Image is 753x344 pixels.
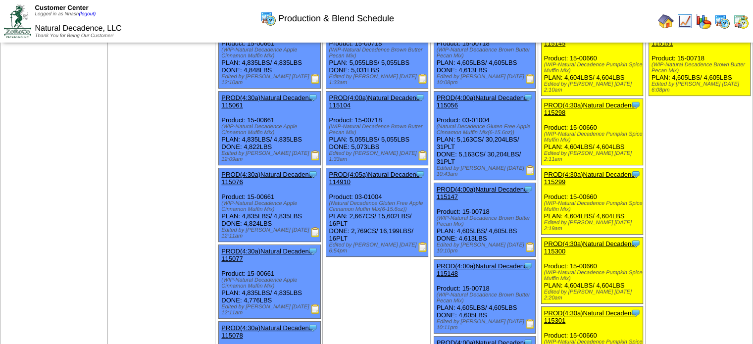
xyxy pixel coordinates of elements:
[35,4,88,11] span: Customer Center
[544,81,643,93] div: Edited by [PERSON_NAME] [DATE] 2:10am
[221,124,320,136] div: (WIP-Natural Decadence Apple Cinnamon Muffin Mix)
[544,101,637,116] a: PROD(4:30a)Natural Decadenc-115298
[219,168,321,242] div: Product: 15-00661 PLAN: 4,835LBS / 4,835LBS DONE: 4,824LBS
[544,150,643,162] div: Edited by [PERSON_NAME] [DATE] 2:11am
[308,93,318,102] img: Tooltip
[544,171,637,186] a: PROD(4:30a)Natural Decadenc-115299
[308,169,318,179] img: Tooltip
[696,13,711,29] img: graph.gif
[434,92,536,180] div: Product: 03-01004 PLAN: 5,163CS / 30,204LBS / 31PLT DONE: 5,163CS / 30,204LBS / 31PLT
[658,13,674,29] img: home.gif
[415,169,425,179] img: Tooltip
[221,200,320,212] div: (WIP-Natural Decadence Apple Cinnamon Muffin Mix)
[418,74,428,84] img: Production Report
[544,240,637,255] a: PROD(4:30a)Natural Decadenc-115300
[308,246,318,256] img: Tooltip
[525,242,535,252] img: Production Report
[631,100,641,110] img: Tooltip
[221,247,314,262] a: PROD(4:30a)Natural Decadenc-115077
[631,169,641,179] img: Tooltip
[418,242,428,252] img: Production Report
[544,62,643,74] div: (WIP-Natural Decadence Pumpkin Spice Muffin Mix)
[326,15,428,89] div: Product: 15-00718 PLAN: 5,055LBS / 5,055LBS DONE: 5,031LBS
[437,319,536,331] div: Edited by [PERSON_NAME] [DATE] 10:11pm
[437,94,529,109] a: PROD(4:00a)Natural Decadenc-115056
[329,94,421,109] a: PROD(4:00a)Natural Decadenc-115104
[437,242,536,254] div: Edited by [PERSON_NAME] [DATE] 10:10pm
[523,184,533,194] img: Tooltip
[221,227,320,239] div: Edited by [PERSON_NAME] [DATE] 12:11am
[525,74,535,84] img: Production Report
[434,260,536,334] div: Product: 15-00718 PLAN: 4,605LBS / 4,605LBS DONE: 4,605LBS
[329,242,428,254] div: Edited by [PERSON_NAME] [DATE] 6:54pm
[329,124,428,136] div: (WIP-Natural Decadence Brown Butter Pecan Mix)
[219,15,321,89] div: Product: 15-00661 PLAN: 4,835LBS / 4,835LBS DONE: 4,848LBS
[437,186,529,200] a: PROD(4:00a)Natural Decadenc-115147
[310,74,320,84] img: Production Report
[219,92,321,165] div: Product: 15-00661 PLAN: 4,835LBS / 4,835LBS DONE: 4,822LBS
[221,74,320,86] div: Edited by [PERSON_NAME] [DATE] 12:10am
[221,277,320,289] div: (WIP-Natural Decadence Apple Cinnamon Muffin Mix)
[35,11,96,17] span: Logged in as Nnash
[544,220,643,232] div: Edited by [PERSON_NAME] [DATE] 2:19am
[652,81,751,93] div: Edited by [PERSON_NAME] [DATE] 6:08pm
[631,239,641,248] img: Tooltip
[437,74,536,86] div: Edited by [PERSON_NAME] [DATE] 10:08pm
[219,245,321,319] div: Product: 15-00661 PLAN: 4,835LBS / 4,835LBS DONE: 4,776LBS
[221,324,314,339] a: PROD(4:30a)Natural Decadenc-115078
[677,13,693,29] img: line_graph.gif
[544,270,643,282] div: (WIP-Natural Decadence Pumpkin Spice Muffin Mix)
[221,171,314,186] a: PROD(4:30a)Natural Decadenc-115076
[329,150,428,162] div: Edited by [PERSON_NAME] [DATE] 1:33am
[79,11,96,17] a: (logout)
[418,150,428,160] img: Production Report
[541,238,643,304] div: Product: 15-00660 PLAN: 4,604LBS / 4,604LBS
[544,131,643,143] div: (WIP-Natural Decadence Pumpkin Spice Muffin Mix)
[434,15,536,89] div: Product: 15-00718 PLAN: 4,605LBS / 4,605LBS DONE: 4,613LBS
[437,215,536,227] div: (WIP-Natural Decadence Brown Butter Pecan Mix)
[329,74,428,86] div: Edited by [PERSON_NAME] [DATE] 1:33am
[649,30,751,96] div: Product: 15-00718 PLAN: 4,605LBS / 4,605LBS
[437,262,529,277] a: PROD(4:00a)Natural Decadenc-115148
[221,47,320,59] div: (WIP-Natural Decadence Apple Cinnamon Muffin Mix)
[523,93,533,102] img: Tooltip
[329,171,421,186] a: PROD(4:05a)Natural Decadenc-114910
[544,200,643,212] div: (WIP-Natural Decadence Pumpkin Spice Muffin Mix)
[4,4,31,38] img: ZoRoCo_Logo(Green%26Foil)%20jpg.webp
[437,292,536,304] div: (WIP-Natural Decadence Brown Butter Pecan Mix)
[652,62,751,74] div: (WIP-Natural Decadence Brown Butter Pecan Mix)
[221,94,314,109] a: PROD(4:30a)Natural Decadenc-115061
[541,168,643,235] div: Product: 15-00660 PLAN: 4,604LBS / 4,604LBS
[35,24,121,33] span: Natural Decadence, LLC
[221,150,320,162] div: Edited by [PERSON_NAME] [DATE] 12:09am
[35,33,113,39] span: Thank You for Being Our Customer!
[278,13,394,24] span: Production & Blend Schedule
[544,309,637,324] a: PROD(4:30a)Natural Decadenc-115301
[525,319,535,329] img: Production Report
[308,323,318,333] img: Tooltip
[525,165,535,175] img: Production Report
[523,261,533,271] img: Tooltip
[329,200,428,212] div: (Natural Decadence Gluten Free Apple Cinnamon Muffin Mix(6-15.6oz))
[714,13,730,29] img: calendarprod.gif
[631,308,641,318] img: Tooltip
[541,30,643,96] div: Product: 15-00660 PLAN: 4,604LBS / 4,604LBS
[310,304,320,314] img: Production Report
[326,168,428,257] div: Product: 03-01004 PLAN: 2,667CS / 15,602LBS / 16PLT DONE: 2,769CS / 16,199LBS / 16PLT
[437,165,536,177] div: Edited by [PERSON_NAME] [DATE] 10:43am
[437,47,536,59] div: (WIP-Natural Decadence Brown Butter Pecan Mix)
[221,304,320,316] div: Edited by [PERSON_NAME] [DATE] 12:11am
[415,93,425,102] img: Tooltip
[437,124,536,136] div: (Natural Decadence Gluten Free Apple Cinnamon Muffin Mix(6-15.6oz))
[260,10,276,26] img: calendarprod.gif
[310,150,320,160] img: Production Report
[541,99,643,165] div: Product: 15-00660 PLAN: 4,604LBS / 4,604LBS
[329,47,428,59] div: (WIP-Natural Decadence Brown Butter Pecan Mix)
[326,92,428,165] div: Product: 15-00718 PLAN: 5,055LBS / 5,055LBS DONE: 5,073LBS
[434,183,536,257] div: Product: 15-00718 PLAN: 4,605LBS / 4,605LBS DONE: 4,613LBS
[310,227,320,237] img: Production Report
[544,289,643,301] div: Edited by [PERSON_NAME] [DATE] 2:20am
[733,13,749,29] img: calendarinout.gif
